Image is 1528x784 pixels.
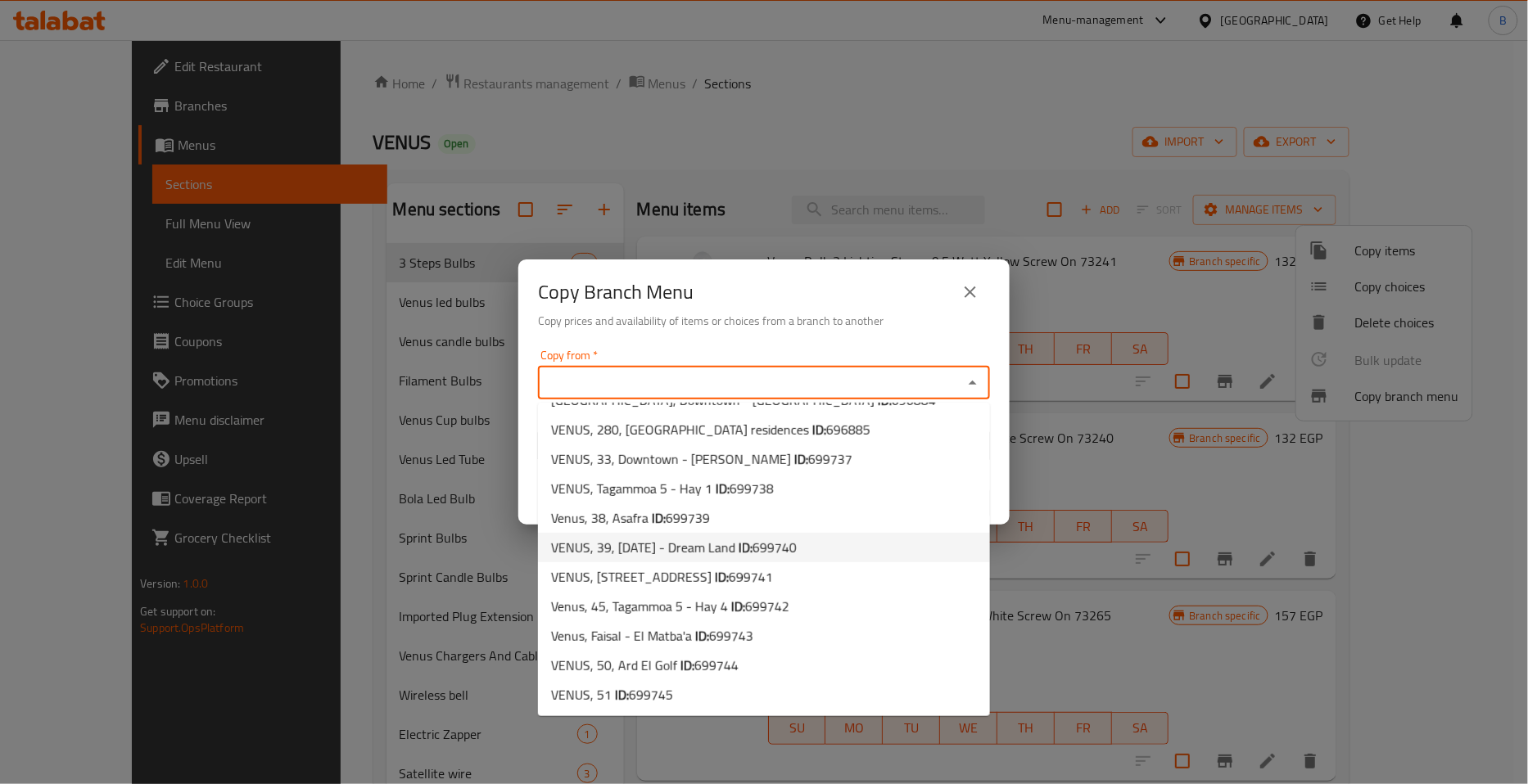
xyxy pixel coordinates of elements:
b: ID: [715,565,729,589]
span: 699744 [694,653,739,678]
b: ID: [716,476,730,501]
b: ID: [695,624,709,648]
b: ID: [680,653,694,678]
h6: Copy prices and availability of items or choices from a branch to another [538,312,990,330]
span: 699740 [753,535,797,560]
span: VENUS, [STREET_ADDRESS] [551,567,773,587]
b: ID: [794,447,808,471]
span: 699738 [730,476,774,501]
b: ID: [652,506,666,530]
b: ID: [731,594,745,619]
span: VENUS, 50, Ard El Golf [551,656,739,675]
span: VENUS, 39, [DATE] - Dream Land [551,538,797,557]
span: VENUS, 51 [551,685,673,705]
h2: Copy Branch Menu [538,279,694,305]
span: 696885 [826,417,870,442]
b: ID: [726,712,740,737]
span: 699746 [740,712,784,737]
button: close [951,273,990,312]
span: Venus, 38, Asafra [551,508,710,528]
span: VENUS, 280, [GEOGRAPHIC_DATA] residences [551,420,870,439]
span: 699741 [729,565,773,589]
b: ID: [739,535,753,560]
b: ID: [615,683,629,707]
button: Close [961,372,984,394]
span: 699745 [629,683,673,707]
span: 699743 [709,624,753,648]
span: Venus, 45, Tagammoa 5 - Hay 4 [551,597,789,616]
span: VENUS, 33, Downtown - [PERSON_NAME] [551,449,852,469]
span: VENUS, Tagammoa 5 - Hay 1 [551,479,774,498]
span: 699737 [808,447,852,471]
span: [GEOGRAPHIC_DATA], Downtown - [GEOGRAPHIC_DATA] [551,390,936,410]
span: 699742 [745,594,789,619]
span: 699739 [666,506,710,530]
b: ID: [812,417,826,442]
span: Venus, Faisal - El Matba'a [551,626,753,646]
span: Venus, 53, [DATE] - 1st District [551,714,784,734]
